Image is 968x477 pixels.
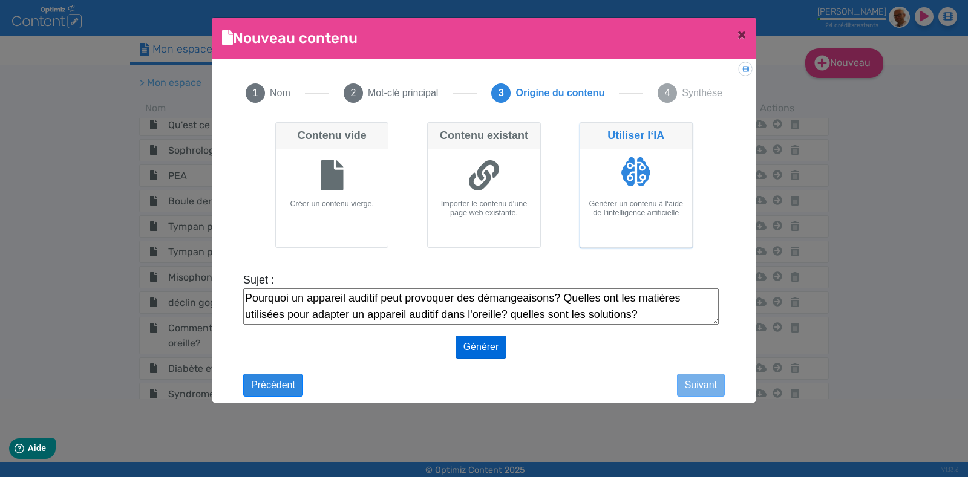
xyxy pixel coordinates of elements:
h6: Créer un contenu vierge. [281,200,383,209]
h6: Générer un contenu à l‘aide de l‘intelligence artificielle [585,200,687,218]
button: Close [728,18,756,51]
span: Origine du contenu [515,86,604,100]
span: Mot-clé principal [368,86,438,100]
label: Sujet : [243,272,719,288]
h4: Nouveau contenu [222,27,358,49]
span: 1 [246,83,265,103]
span: 2 [344,83,363,103]
button: Précédent [243,374,303,397]
div: Utiliser l‘IA [580,123,692,149]
button: 3Origine du contenu [477,69,619,117]
button: 2Mot-clé principal [329,69,453,117]
span: 3 [491,83,511,103]
button: 1Nom [231,69,305,117]
span: × [737,26,746,43]
button: Suivant [677,374,725,397]
span: Nom [270,86,290,100]
div: Contenu vide [276,123,388,149]
h6: Importer le contenu d'une page web existante. [433,200,535,218]
div: Contenu existant [428,123,540,149]
button: Générer [456,336,507,359]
